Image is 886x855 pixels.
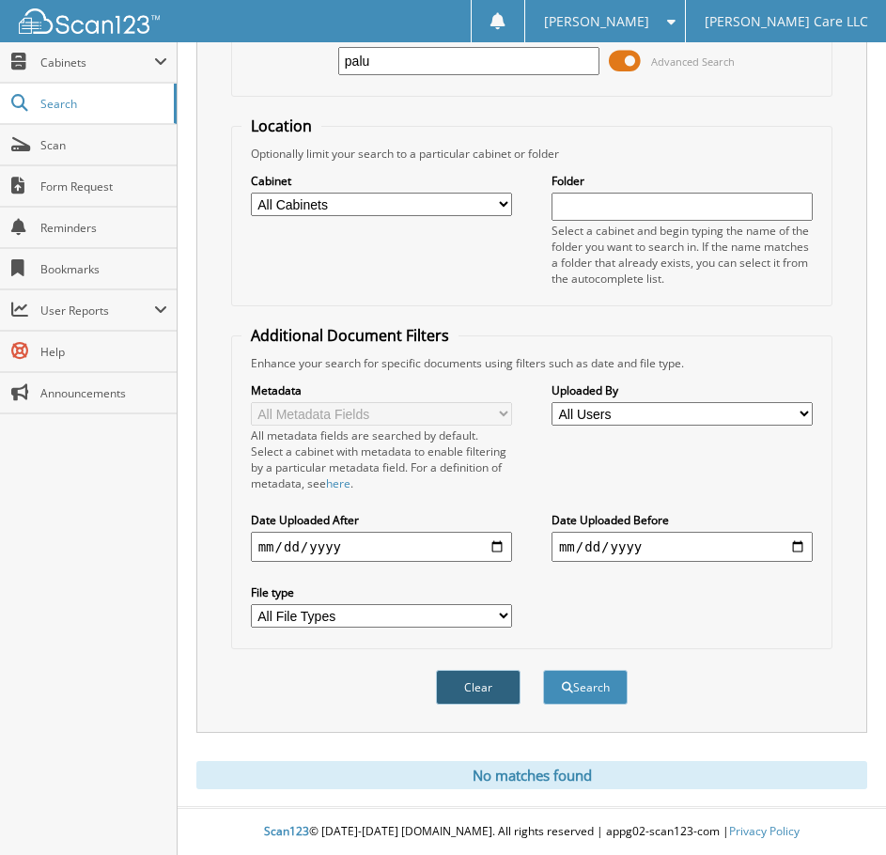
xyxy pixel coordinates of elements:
[543,670,628,705] button: Search
[196,761,867,789] div: No matches found
[40,96,164,112] span: Search
[552,173,813,189] label: Folder
[40,220,167,236] span: Reminders
[178,809,886,855] div: © [DATE]-[DATE] [DOMAIN_NAME]. All rights reserved | appg02-scan123-com |
[241,116,321,136] legend: Location
[251,532,512,562] input: start
[241,146,823,162] div: Optionally limit your search to a particular cabinet or folder
[40,261,167,277] span: Bookmarks
[436,670,521,705] button: Clear
[326,475,350,491] a: here
[40,303,154,319] span: User Reports
[705,16,868,27] span: [PERSON_NAME] Care LLC
[40,137,167,153] span: Scan
[40,344,167,360] span: Help
[651,54,735,69] span: Advanced Search
[241,355,823,371] div: Enhance your search for specific documents using filters such as date and file type.
[40,385,167,401] span: Announcements
[241,325,459,346] legend: Additional Document Filters
[552,532,813,562] input: end
[552,223,813,287] div: Select a cabinet and begin typing the name of the folder you want to search in. If the name match...
[251,382,512,398] label: Metadata
[40,54,154,70] span: Cabinets
[40,179,167,194] span: Form Request
[264,823,309,839] span: Scan123
[19,8,160,34] img: scan123-logo-white.svg
[552,512,813,528] label: Date Uploaded Before
[251,173,512,189] label: Cabinet
[251,427,512,491] div: All metadata fields are searched by default. Select a cabinet with metadata to enable filtering b...
[552,382,813,398] label: Uploaded By
[792,765,886,855] iframe: Chat Widget
[251,512,512,528] label: Date Uploaded After
[251,584,512,600] label: File type
[544,16,649,27] span: [PERSON_NAME]
[729,823,800,839] a: Privacy Policy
